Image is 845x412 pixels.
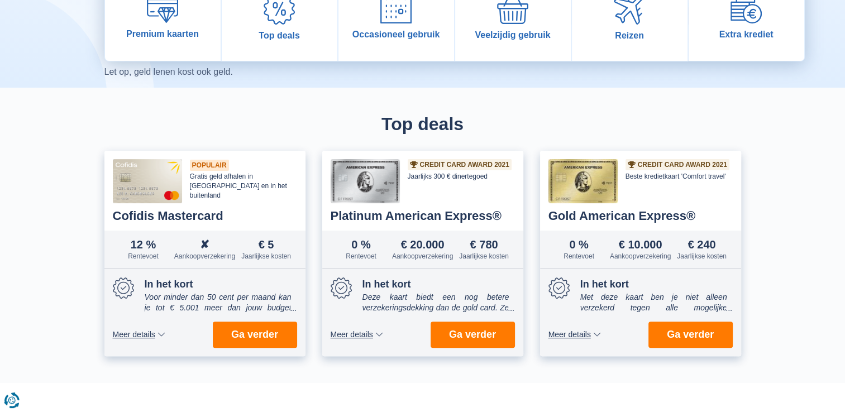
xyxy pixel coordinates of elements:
[331,330,373,338] span: Meer details
[259,30,300,41] span: Top deals
[671,252,733,260] div: Jaarlijkse kosten
[236,239,297,250] div: € 5
[362,292,509,314] div: Deze kaart biedt een nog betere verzekeringsdekking dan de gold card. Ze biedt je ook premium rei...
[548,159,618,203] img: Gold American Express®
[113,330,165,338] button: Meer details
[113,252,174,260] div: Rentevoet
[453,239,515,250] div: € 780
[213,322,297,348] button: Ga verder
[113,239,174,250] div: 12 %
[236,252,297,260] div: Jaarlijkse kosten
[667,329,714,339] span: Ga verder
[610,239,671,250] div: € 10.000
[231,329,278,339] span: Ga verder
[719,29,774,40] span: Extra krediet
[548,210,733,222] div: Gold American Express®
[190,172,297,200] div: Gratis geld afhalen in [GEOGRAPHIC_DATA] en in het buitenland
[174,252,236,260] div: Aankoopverzekering
[113,210,297,222] div: Cofidis Mastercard
[548,252,610,260] div: Rentevoet
[362,277,509,291] div: In het kort
[331,330,383,338] button: Meer details
[174,239,236,250] div: ✘
[113,330,155,338] span: Meer details
[548,239,610,250] div: 0 %
[331,159,400,203] img: Platinum American Express®
[410,161,509,168] a: Credit Card Award 2021
[628,161,727,168] a: Credit Card Award 2021
[392,239,453,250] div: € 20.000
[431,322,515,348] button: Ga verder
[580,292,727,314] div: Met deze kaart ben je niet alleen verzekerd tegen alle mogelijke gebeurtenissen, maar krijg je oo...
[610,252,671,260] div: Aankoopverzekering
[626,172,729,181] div: Beste kredietkaart 'Comfort travel'
[475,30,550,40] span: Veelzijdig gebruik
[453,252,515,260] div: Jaarlijkse kosten
[449,329,496,339] span: Ga verder
[331,252,392,260] div: Rentevoet
[104,114,741,134] h2: Top deals
[145,292,292,314] div: Voor minder dan 50 cent per maand kan je tot € 5.001 meer dan jouw budget uitgeven en bepalen ove...
[145,277,292,291] div: In het kort
[408,172,512,181] div: Jaarlijks 300 € dinertegoed
[190,160,229,171] div: Populair
[113,159,182,203] img: Cofidis Mastercard
[648,322,733,348] button: Ga verder
[580,277,727,291] div: In het kort
[392,252,453,260] div: Aankoopverzekering
[352,29,440,40] span: Occasioneel gebruik
[548,330,601,338] button: Meer details
[548,330,591,338] span: Meer details
[331,239,392,250] div: 0 %
[671,239,733,250] div: € 240
[126,28,199,39] span: Premium kaarten
[615,30,644,41] span: Reizen
[331,210,515,222] div: Platinum American Express®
